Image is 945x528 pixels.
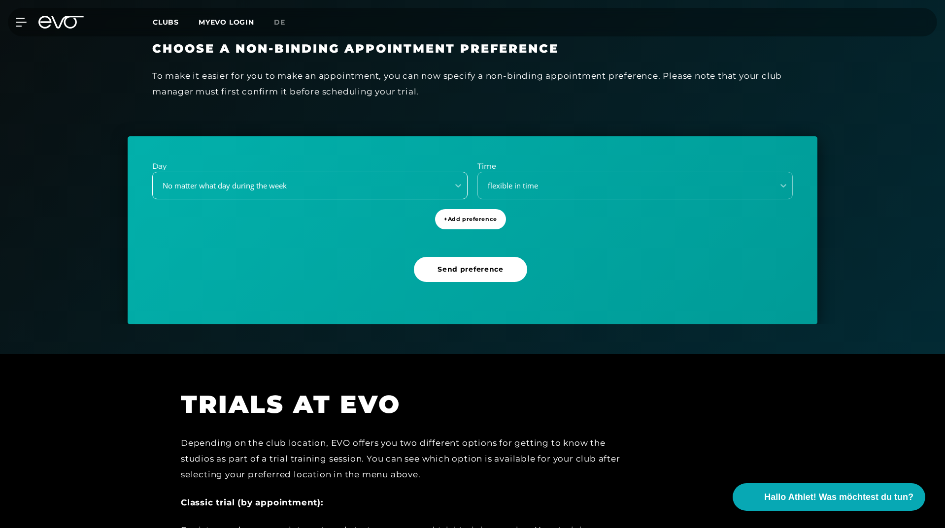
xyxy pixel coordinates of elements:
span: Hallo Athlet! Was möchtest du tun? [764,491,913,504]
div: flexible in time [479,180,767,191]
p: Time [477,161,793,172]
div: Depending on the club location, EVO offers you two different options for getting to know the stud... [181,435,624,483]
a: +Add preference [435,209,509,247]
span: Send preference [438,264,504,275]
span: de [274,18,285,27]
button: Hallo Athlet! Was möchtest du tun? [733,483,925,511]
span: + Add preference [444,215,497,223]
div: To make it easier for you to make an appointment, you can now specify a non-binding appointment p... [152,68,793,100]
h1: TRIALS AT EVO [181,388,624,420]
p: Day [152,161,468,172]
a: MYEVO LOGIN [199,18,254,27]
a: Send preference [414,257,531,300]
a: de [274,17,297,28]
strong: Choose a non-binding appointment preference [152,41,559,56]
a: Clubs [153,17,199,27]
div: No matter what day during the week [154,180,442,191]
strong: Classic trial (by appointment): [181,497,323,507]
span: Clubs [153,18,179,27]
